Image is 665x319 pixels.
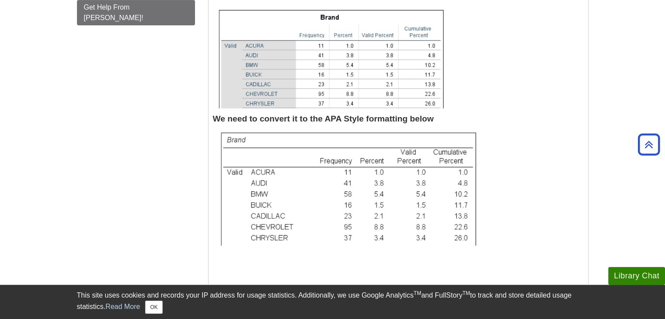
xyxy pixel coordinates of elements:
[213,114,434,123] b: We need to convert it to the APA Style formatting below
[105,303,140,310] a: Read More
[608,267,665,285] button: Library Chat
[414,290,421,296] sup: TM
[77,290,588,314] div: This site uses cookies and records your IP address for usage statistics. Additionally, we use Goo...
[145,301,162,314] button: Close
[635,139,663,150] a: Back to Top
[213,4,459,108] img: bay9E-xqPQMIBP943LriGJYCAd_R9swbWVYzvGo55KMYjGbmaXxuMP22gg_UAjZgPbujiBmE0hAU5-GNTv0c0oIQzQhMu4gJa...
[463,290,470,296] sup: TM
[213,129,482,246] img: 6DCyoeM26pQnAzN2b0XqXzJ3Zcr660fXV2oDjwoluZRg7ovonjyZrs30pUjem4xyTjpbKS24aXShJl9ETsUoE1-Ii-v_HoeZf...
[84,3,143,21] span: Get Help From [PERSON_NAME]!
